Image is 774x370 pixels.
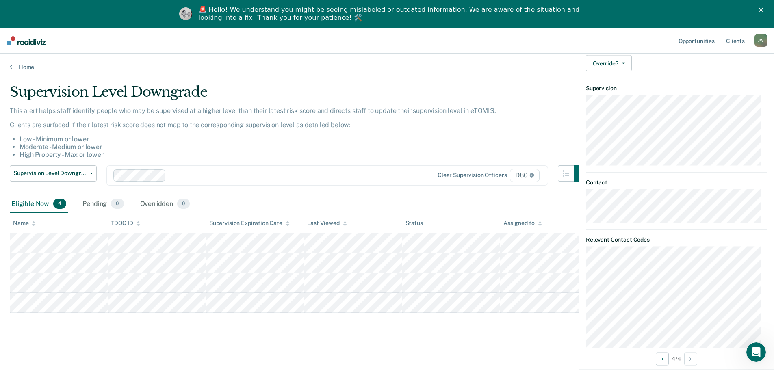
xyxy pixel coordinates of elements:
div: Eligible Now [10,195,68,213]
div: Pending [81,195,125,213]
dt: Contact [586,179,767,186]
div: Supervision Level Downgrade [10,84,590,107]
img: Recidiviz [7,36,46,45]
div: Clear supervision officers [438,172,507,179]
div: Supervision Expiration Date [209,220,290,227]
a: Clients [724,28,746,54]
button: Next Opportunity [684,352,697,365]
iframe: Intercom live chat [746,342,766,362]
li: High Property - Max or lower [20,151,590,158]
li: Low - Minimum or lower [20,135,590,143]
div: Assigned to [503,220,542,227]
div: TDOC ID [111,220,140,227]
li: Moderate - Medium or lower [20,143,590,151]
span: 4 [53,199,66,209]
div: J W [754,34,767,47]
button: Override? [586,55,632,71]
div: Close [759,7,767,12]
button: Previous Opportunity [656,352,669,365]
p: Clients are surfaced if their latest risk score does not map to the corresponding supervision lev... [10,121,590,129]
dt: Supervision [586,85,767,92]
div: Status [405,220,423,227]
div: Last Viewed [307,220,347,227]
span: 0 [111,199,124,209]
p: This alert helps staff identify people who may be supervised at a higher level than their latest ... [10,107,590,115]
a: Home [10,63,764,71]
span: Supervision Level Downgrade [13,170,87,177]
div: Name [13,220,36,227]
dt: Relevant Contact Codes [586,236,767,243]
span: D80 [510,169,539,182]
span: 0 [177,199,190,209]
img: Profile image for Kim [179,7,192,20]
a: Opportunities [677,28,716,54]
div: 4 / 4 [579,348,774,369]
div: Overridden [139,195,192,213]
div: 🚨 Hello! We understand you might be seeing mislabeled or outdated information. We are aware of th... [199,6,582,22]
